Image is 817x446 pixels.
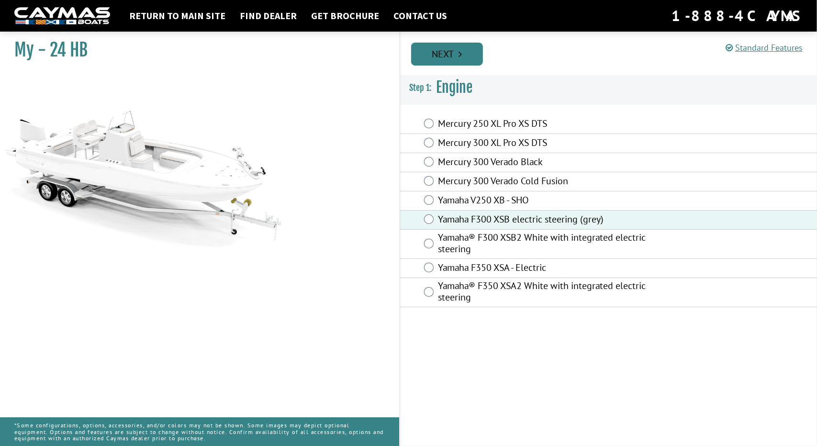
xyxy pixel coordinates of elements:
[438,280,666,305] label: Yamaha® F350 XSA2 White with integrated electric steering
[438,156,666,170] label: Mercury 300 Verado Black
[438,232,666,257] label: Yamaha® F300 XSB2 White with integrated electric steering
[438,137,666,151] label: Mercury 300 XL Pro XS DTS
[411,43,483,66] a: Next
[438,175,666,189] label: Mercury 300 Verado Cold Fusion
[726,42,803,53] a: Standard Features
[438,118,666,132] label: Mercury 250 XL Pro XS DTS
[14,7,110,25] img: white-logo-c9c8dbefe5ff5ceceb0f0178aa75bf4bb51f6bca0971e226c86eb53dfe498488.png
[14,39,375,61] h1: My - 24 HB
[438,262,666,276] label: Yamaha F350 XSA - Electric
[438,213,666,227] label: Yamaha F300 XSB electric steering (grey)
[389,10,452,22] a: Contact Us
[672,5,803,26] div: 1-888-4CAYMAS
[235,10,302,22] a: Find Dealer
[124,10,230,22] a: Return to main site
[14,417,385,446] p: *Some configurations, options, accessories, and/or colors may not be shown. Some images may depic...
[438,194,666,208] label: Yamaha V250 XB - SHO
[306,10,384,22] a: Get Brochure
